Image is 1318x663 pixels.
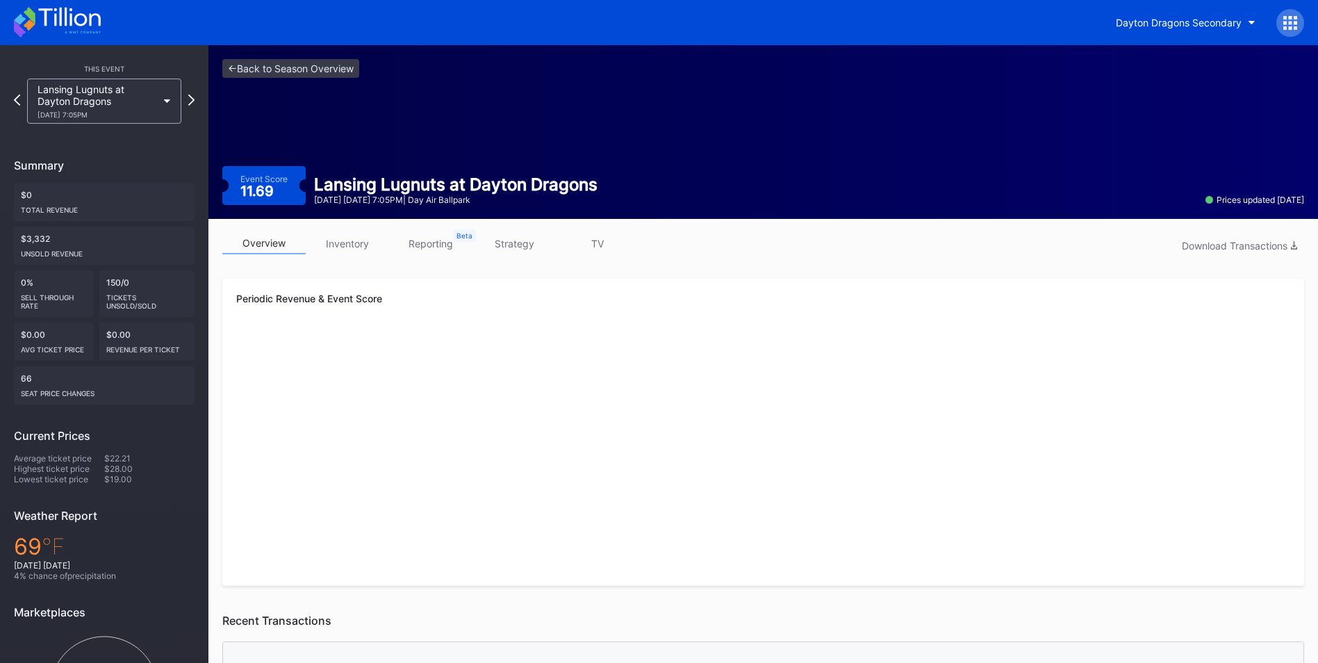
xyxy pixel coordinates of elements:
div: Event Score [240,174,288,184]
div: Lansing Lugnuts at Dayton Dragons [314,174,598,195]
div: $3,332 [14,227,195,265]
a: strategy [472,233,556,254]
div: 69 [14,533,195,560]
div: $0 [14,183,195,221]
div: Lansing Lugnuts at Dayton Dragons [38,83,157,119]
div: 0% [14,270,94,317]
div: Tickets Unsold/Sold [106,288,188,310]
div: Lowest ticket price [14,474,104,484]
div: Sell Through Rate [21,288,87,310]
a: reporting [389,233,472,254]
svg: Chart title [236,468,1290,572]
div: Total Revenue [21,200,188,214]
a: TV [556,233,639,254]
svg: Chart title [236,329,1290,468]
button: Dayton Dragons Secondary [1105,10,1266,35]
div: Periodic Revenue & Event Score [236,293,1290,304]
div: Prices updated [DATE] [1205,195,1304,205]
div: Summary [14,158,195,172]
div: [DATE] [DATE] [14,560,195,571]
div: Average ticket price [14,453,104,464]
div: $19.00 [104,474,195,484]
div: Unsold Revenue [21,244,188,258]
div: $0.00 [99,322,195,361]
a: overview [222,233,306,254]
a: inventory [306,233,389,254]
div: Current Prices [14,429,195,443]
div: seat price changes [21,384,188,398]
div: Marketplaces [14,605,195,619]
span: ℉ [42,533,65,560]
div: 150/0 [99,270,195,317]
div: Highest ticket price [14,464,104,474]
div: Download Transactions [1182,240,1297,252]
button: Download Transactions [1175,236,1304,255]
a: <-Back to Season Overview [222,59,359,78]
div: [DATE] 7:05PM [38,110,157,119]
div: Dayton Dragons Secondary [1116,17,1242,28]
div: 66 [14,366,195,404]
div: 11.69 [240,184,277,198]
div: This Event [14,65,195,73]
div: $22.21 [104,453,195,464]
div: [DATE] [DATE] 7:05PM | Day Air Ballpark [314,195,598,205]
div: Avg ticket price [21,340,87,354]
div: $0.00 [14,322,94,361]
div: $28.00 [104,464,195,474]
div: Recent Transactions [222,614,1304,628]
div: Revenue per ticket [106,340,188,354]
div: Weather Report [14,509,195,523]
div: 4 % chance of precipitation [14,571,195,581]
